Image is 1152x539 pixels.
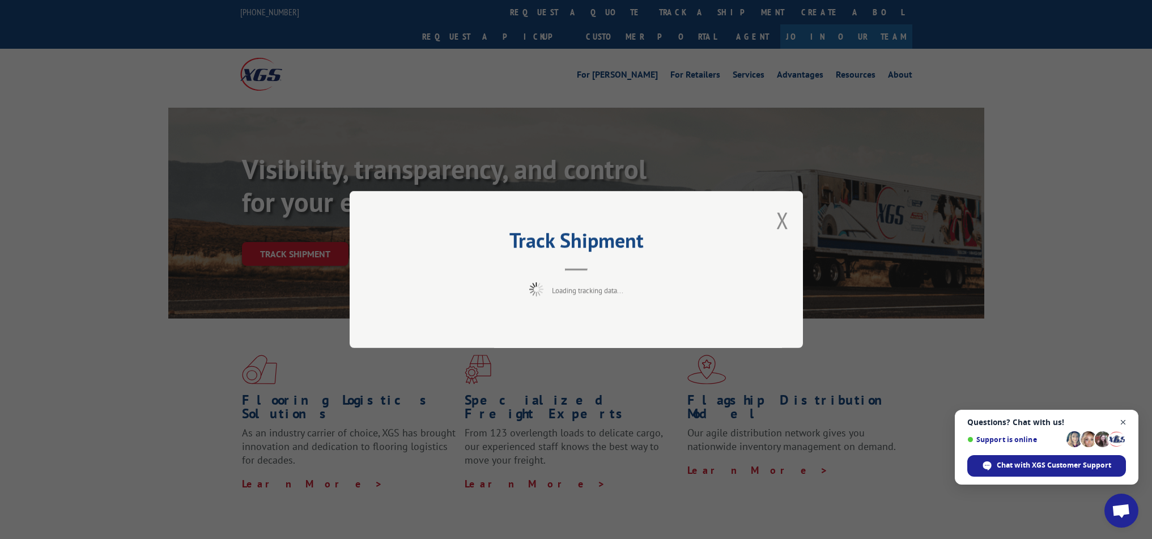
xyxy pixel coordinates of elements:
[1104,494,1138,528] div: Open chat
[967,435,1062,444] span: Support is online
[1116,415,1130,430] span: Close chat
[967,455,1126,477] div: Chat with XGS Customer Support
[406,232,746,254] h2: Track Shipment
[967,418,1126,427] span: Questions? Chat with us!
[552,286,623,295] span: Loading tracking data...
[529,282,543,296] img: xgs-loading
[997,460,1111,470] span: Chat with XGS Customer Support
[776,205,789,235] button: Close modal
